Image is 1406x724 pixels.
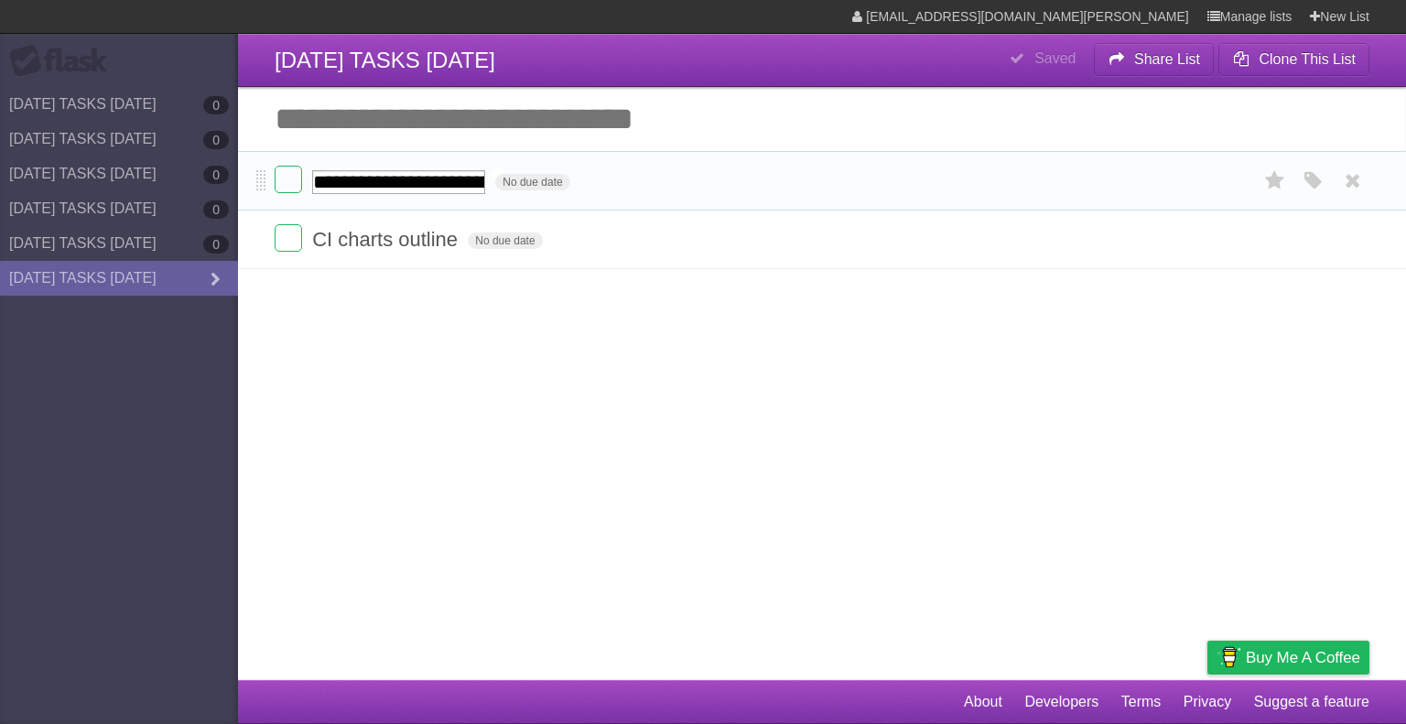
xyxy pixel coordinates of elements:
[1094,43,1215,76] button: Share List
[9,45,119,78] div: Flask
[1259,51,1356,67] b: Clone This List
[275,166,302,193] label: Done
[1254,685,1369,719] a: Suggest a feature
[203,235,229,254] b: 0
[1184,685,1231,719] a: Privacy
[203,131,229,149] b: 0
[1258,166,1292,196] label: Star task
[468,232,542,249] span: No due date
[1246,642,1360,674] span: Buy me a coffee
[203,96,229,114] b: 0
[1121,685,1162,719] a: Terms
[964,685,1002,719] a: About
[203,200,229,219] b: 0
[1217,642,1241,673] img: Buy me a coffee
[203,166,229,184] b: 0
[1024,685,1098,719] a: Developers
[495,174,569,190] span: No due date
[275,48,495,72] span: [DATE] TASKS [DATE]
[1134,51,1200,67] b: Share List
[275,224,302,252] label: Done
[312,228,462,251] span: CI charts outline
[1207,641,1369,675] a: Buy me a coffee
[1034,50,1076,66] b: Saved
[1218,43,1369,76] button: Clone This List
